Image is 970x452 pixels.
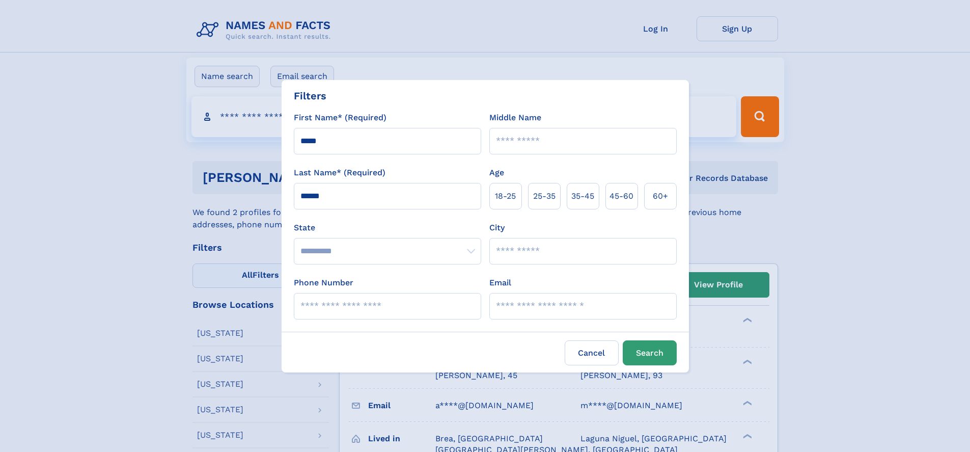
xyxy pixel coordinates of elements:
[489,167,504,179] label: Age
[609,190,633,202] span: 45‑60
[489,277,511,289] label: Email
[489,222,505,234] label: City
[294,112,386,124] label: First Name* (Required)
[495,190,516,202] span: 18‑25
[294,167,385,179] label: Last Name* (Required)
[653,190,668,202] span: 60+
[565,340,619,365] label: Cancel
[294,277,353,289] label: Phone Number
[489,112,541,124] label: Middle Name
[571,190,594,202] span: 35‑45
[294,222,481,234] label: State
[623,340,677,365] button: Search
[294,88,326,103] div: Filters
[533,190,556,202] span: 25‑35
